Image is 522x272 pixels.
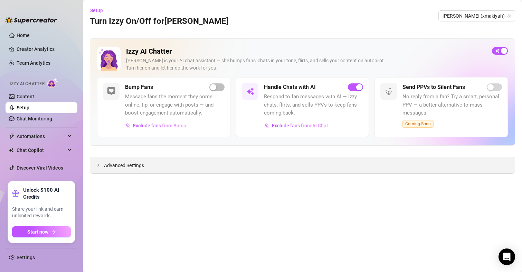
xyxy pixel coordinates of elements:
[402,93,502,117] span: No reply from a fan? Try a smart, personal PPV — a better alternative to mass messages.
[6,17,57,24] img: logo-BBDzfeDw.svg
[264,83,316,91] h5: Handle Chats with AI
[51,229,56,234] span: arrow-right
[12,206,71,219] span: Share your link and earn unlimited rewards
[17,145,66,156] span: Chat Copilot
[402,120,434,128] span: Coming Soon
[125,83,153,91] h5: Bump Fans
[9,148,13,153] img: Chat Copilot
[125,123,130,128] img: svg%3e
[17,33,30,38] a: Home
[264,120,329,131] button: Exclude fans from AI Chat
[107,87,115,96] img: svg%3e
[246,87,254,96] img: svg%3e
[126,47,486,56] h2: Izzy AI Chatter
[17,44,72,55] a: Creator Analytics
[17,131,66,142] span: Automations
[96,163,100,167] span: collapsed
[125,120,187,131] button: Exclude fans from Bump
[90,16,229,27] h3: Turn Izzy On/Off for [PERSON_NAME]
[264,93,363,117] span: Respond to fan messages with AI — Izzy chats, flirts, and sells PPVs to keep fans coming back.
[9,134,15,139] span: thunderbolt
[17,116,52,121] a: Chat Monitoring
[23,187,71,200] strong: Unlock $100 AI Credits
[47,78,58,88] img: AI Chatter
[499,248,515,265] div: Open Intercom Messenger
[17,105,29,110] a: Setup
[272,123,328,128] span: Exclude fans from AI Chat
[507,14,511,18] span: team
[17,94,34,99] a: Content
[402,83,465,91] h5: Send PPVs to Silent Fans
[17,165,63,171] a: Discover Viral Videos
[104,162,144,169] span: Advanced Settings
[90,8,103,13] span: Setup
[17,255,35,260] a: Settings
[133,123,186,128] span: Exclude fans from Bump
[126,57,486,72] div: [PERSON_NAME] is your AI chat assistant — she bumps fans, chats in your tone, flirts, and sells y...
[12,226,71,237] button: Start nowarrow-right
[90,5,108,16] button: Setup
[385,87,393,96] img: svg%3e
[96,161,104,169] div: collapsed
[264,123,269,128] img: svg%3e
[27,229,48,235] span: Start now
[17,60,50,66] a: Team Analytics
[97,47,121,71] img: Izzy AI Chatter
[12,190,19,197] span: gift
[443,11,511,21] span: maki (xmakiyah)
[10,81,45,87] span: Izzy AI Chatter
[125,93,225,117] span: Message fans the moment they come online, tip, or engage with posts — and boost engagement automa...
